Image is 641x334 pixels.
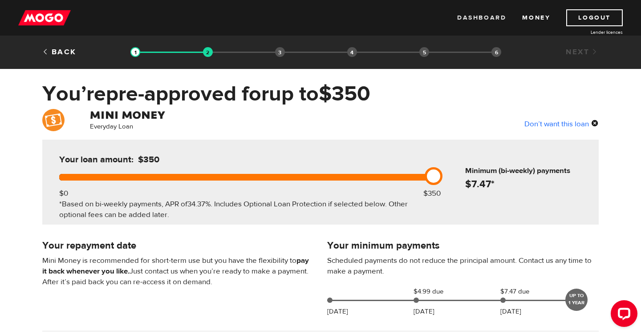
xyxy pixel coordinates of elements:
[42,47,77,57] a: Back
[471,177,491,190] span: 7.47
[327,306,348,317] p: [DATE]
[522,9,550,26] a: Money
[556,29,623,36] a: Lender licences
[59,199,430,220] div: *Based on bi-weekly payments, APR of . Includes Optional Loan Protection if selected below. Other...
[138,154,159,165] span: $350
[465,178,595,190] h4: $
[203,47,213,57] img: transparent-188c492fd9eaac0f573672f40bb141c2.gif
[566,9,623,26] a: Logout
[319,80,370,107] span: $350
[18,9,71,26] img: mogo_logo-11ee424be714fa7cbb0f0f49df9e16ec.png
[565,289,588,311] div: UP TO 1 YEAR
[465,165,595,176] h6: Minimum (bi-weekly) payments
[42,239,314,252] h4: Your repayment date
[42,255,314,287] p: Mini Money is recommended for short-term use but you have the flexibility to Just contact us when...
[327,239,599,252] h4: Your minimum payments
[604,297,641,334] iframe: LiveChat chat widget
[414,286,458,297] span: $4.99 due
[130,47,140,57] img: transparent-188c492fd9eaac0f573672f40bb141c2.gif
[187,199,211,209] span: 34.37%
[566,47,599,57] a: Next
[500,306,521,317] p: [DATE]
[524,118,599,129] div: Don’t want this loan
[500,286,545,297] span: $7.47 due
[42,82,599,105] h1: You’re pre-approved for up to
[59,154,241,165] h5: Your loan amount:
[423,188,441,199] div: $350
[59,188,68,199] div: $0
[457,9,506,26] a: Dashboard
[42,256,309,276] b: pay it back whenever you like.
[414,306,434,317] p: [DATE]
[327,255,599,277] p: Scheduled payments do not reduce the principal amount. Contact us any time to make a payment.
